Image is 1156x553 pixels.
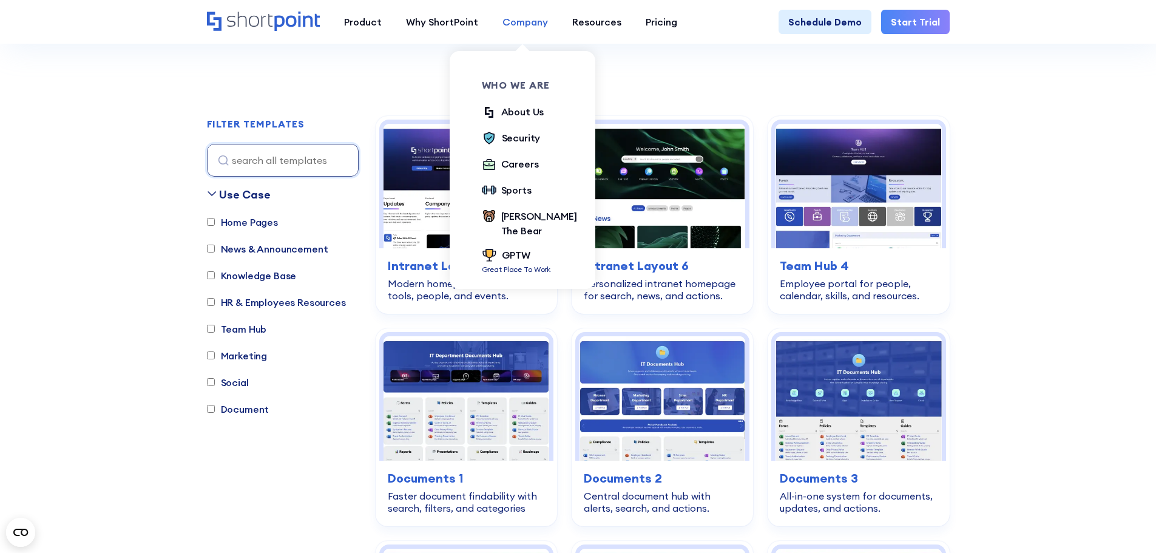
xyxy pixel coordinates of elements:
[482,104,544,121] a: About Us
[501,157,539,171] div: Careers
[344,15,382,29] div: Product
[584,469,741,487] h3: Documents 2
[482,264,551,275] p: Great Place To Work
[6,518,35,547] button: Open CMP widget
[207,298,215,306] input: HR & Employees Resources
[501,209,577,238] div: [PERSON_NAME] The Bear
[207,378,215,386] input: Social
[560,10,634,34] a: Resources
[207,375,249,390] label: Social
[207,295,346,310] label: HR & Employees Resources
[207,268,297,283] label: Knowledge Base
[584,490,741,514] div: Central document hub with alerts, search, and actions.
[584,277,741,302] div: Personalized intranet homepage for search, news, and actions.
[580,336,745,461] img: Documents 2 – Document Management Template: Central document hub with alerts, search, and actions.
[584,257,741,275] h3: Intranet Layout 6
[768,328,949,526] a: Documents 3 – Document Management System Template: All-in-one system for documents, updates, and ...
[501,183,532,197] div: Sports
[502,15,548,29] div: Company
[646,15,677,29] div: Pricing
[580,124,745,248] img: Intranet Layout 6 – SharePoint Homepage Design: Personalized intranet homepage for search, news, ...
[394,10,490,34] a: Why ShortPoint
[207,144,359,177] input: search all templates
[207,271,215,279] input: Knowledge Base
[207,218,215,226] input: Home Pages
[501,104,544,119] div: About Us
[768,116,949,314] a: Team Hub 4 – SharePoint Employee Portal Template: Employee portal for people, calendar, skills, a...
[780,257,937,275] h3: Team Hub 4
[207,12,320,32] a: Home
[384,336,549,461] img: Documents 1 – SharePoint Document Library Template: Faster document findability with search, filt...
[1095,495,1156,553] iframe: Chat Widget
[482,80,577,90] div: Who we are
[207,351,215,359] input: Marketing
[207,245,215,253] input: News & Announcement
[881,10,950,34] a: Start Trial
[207,325,215,333] input: Team Hub
[502,131,541,145] div: Security
[207,348,268,363] label: Marketing
[384,124,549,248] img: Intranet Layout 2 – SharePoint Homepage Design: Modern homepage for news, tools, people, and events.
[207,119,305,129] div: FILTER TEMPLATES
[482,248,551,264] a: GPTW
[482,131,541,147] a: Security
[406,15,478,29] div: Why ShortPoint
[207,215,278,229] label: Home Pages
[780,277,937,302] div: Employee portal for people, calendar, skills, and resources.
[388,277,545,302] div: Modern homepage for news, tools, people, and events.
[502,248,530,262] div: GPTW
[780,469,937,487] h3: Documents 3
[776,336,941,461] img: Documents 3 – Document Management System Template: All-in-one system for documents, updates, and ...
[780,490,937,514] div: All-in-one system for documents, updates, and actions.
[207,405,215,413] input: Document
[388,490,545,514] div: Faster document findability with search, filters, and categories
[572,116,753,314] a: Intranet Layout 6 – SharePoint Homepage Design: Personalized intranet homepage for search, news, ...
[1095,495,1156,553] div: Widget chat
[376,328,557,526] a: Documents 1 – SharePoint Document Library Template: Faster document findability with search, filt...
[634,10,689,34] a: Pricing
[779,10,871,34] a: Schedule Demo
[207,402,269,416] label: Document
[207,242,328,256] label: News & Announcement
[388,469,545,487] h3: Documents 1
[388,257,545,275] h3: Intranet Layout 2
[490,10,560,34] a: Company
[207,322,267,336] label: Team Hub
[482,157,539,173] a: Careers
[482,209,577,238] a: [PERSON_NAME] The Bear
[776,124,941,248] img: Team Hub 4 – SharePoint Employee Portal Template: Employee portal for people, calendar, skills, a...
[332,10,394,34] a: Product
[219,186,271,203] div: Use Case
[572,328,753,526] a: Documents 2 – Document Management Template: Central document hub with alerts, search, and actions...
[572,15,621,29] div: Resources
[376,116,557,314] a: Intranet Layout 2 – SharePoint Homepage Design: Modern homepage for news, tools, people, and even...
[482,183,532,199] a: Sports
